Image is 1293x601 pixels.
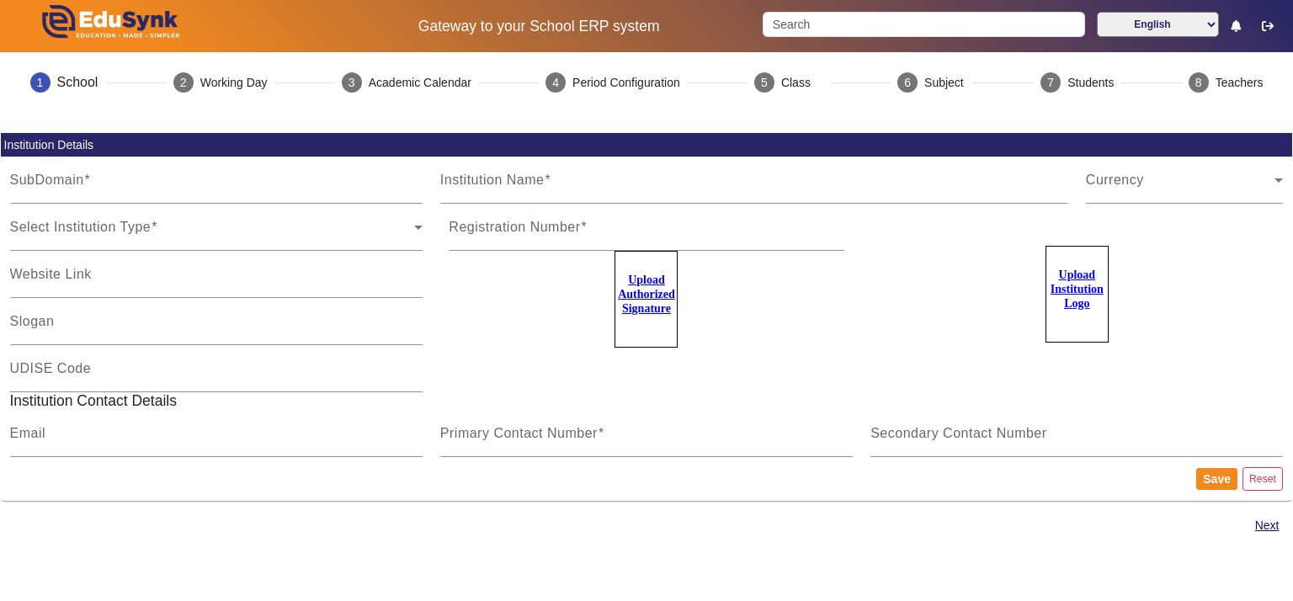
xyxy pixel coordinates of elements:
[10,314,55,328] mat-label: Slogan
[870,430,1283,450] input: Secondary Contact Number
[1,392,1292,410] h5: Institution Contact Details
[924,74,966,92] div: Subject
[870,426,1046,440] mat-label: Secondary Contact Number
[349,74,355,92] span: 3
[552,74,559,92] span: 4
[1196,468,1237,490] button: Save
[440,426,598,440] mat-label: Primary Contact Number
[440,177,1068,197] input: Institution Name
[10,271,423,291] input: Website Link
[10,430,423,450] input: Email
[1047,74,1054,92] span: 7
[180,74,187,92] span: 2
[449,220,580,234] mat-label: Registration Number
[1216,74,1264,92] div: Teachers
[761,74,768,92] span: 5
[449,224,843,244] input: Registration Number
[37,74,44,92] span: 1
[10,318,423,338] input: Slogan
[10,224,414,244] span: Select Institution Type
[572,74,680,92] div: Period Configuration
[10,426,46,440] mat-label: Email
[904,74,911,92] span: 6
[1242,467,1283,490] button: Reset
[1086,173,1144,187] mat-label: Currency
[369,74,471,92] div: Academic Calendar
[440,430,853,450] input: Primary Contact Number
[1195,74,1202,92] span: 8
[1051,269,1104,310] u: Upload Institution Logo
[10,267,92,281] mat-label: Website Link
[781,74,823,92] div: Class
[440,173,545,187] mat-label: Institution Name
[10,365,423,386] input: UDISE Code
[618,274,675,315] u: Upload Authorized Signature
[10,177,423,197] input: SubDomain
[1253,515,1281,536] button: Next
[10,220,152,234] mat-label: Select Institution Type
[1067,74,1114,92] div: Students
[1086,177,1275,197] span: Currency
[57,72,99,93] div: School
[10,361,92,375] mat-label: UDISE Code
[763,12,1084,37] input: Search
[200,74,268,92] div: Working Day
[1,133,1292,157] mat-card-header: Institution Details
[333,18,745,35] h5: Gateway to your School ERP system
[10,173,84,187] mat-label: SubDomain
